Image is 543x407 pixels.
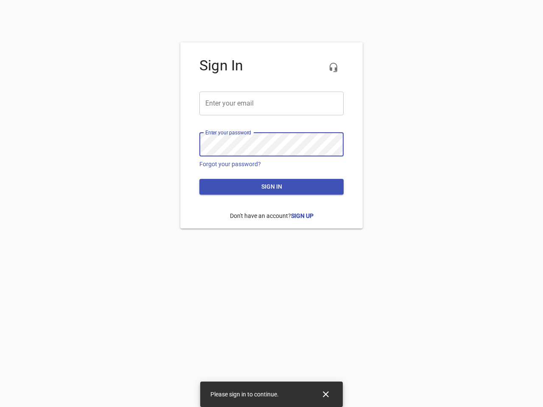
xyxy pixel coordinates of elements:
p: Don't have an account? [199,205,344,227]
iframe: Chat [358,95,537,401]
span: Please sign in to continue. [210,391,279,398]
h4: Sign In [199,57,344,74]
a: Sign Up [291,212,313,219]
button: Sign in [199,179,344,195]
a: Forgot your password? [199,161,261,167]
button: Close [316,384,336,404]
span: Sign in [206,181,337,192]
